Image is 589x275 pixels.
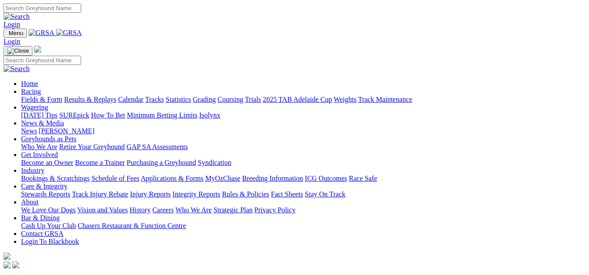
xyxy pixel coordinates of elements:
[7,47,29,54] img: Close
[21,167,44,174] a: Industry
[9,30,23,36] span: Menu
[21,214,60,221] a: Bar & Dining
[205,175,240,182] a: MyOzChase
[21,88,41,95] a: Racing
[349,175,377,182] a: Race Safe
[127,111,197,119] a: Minimum Betting Limits
[21,96,585,104] div: Racing
[222,190,269,198] a: Rules & Policies
[152,206,174,214] a: Careers
[242,175,303,182] a: Breeding Information
[127,159,196,166] a: Purchasing a Greyhound
[21,151,58,158] a: Get Involved
[21,111,57,119] a: [DATE] Tips
[245,96,261,103] a: Trials
[91,175,139,182] a: Schedule of Fees
[305,175,347,182] a: ICG Outcomes
[214,206,253,214] a: Strategic Plan
[4,21,20,28] a: Login
[271,190,303,198] a: Fact Sheets
[12,261,19,268] img: twitter.svg
[172,190,220,198] a: Integrity Reports
[21,206,75,214] a: We Love Our Dogs
[21,111,585,119] div: Wagering
[193,96,216,103] a: Grading
[77,206,128,214] a: Vision and Values
[198,159,231,166] a: Syndication
[21,127,585,135] div: News & Media
[4,4,81,13] input: Search
[4,29,27,38] button: Toggle navigation
[75,159,125,166] a: Become a Trainer
[254,206,296,214] a: Privacy Policy
[56,29,82,37] img: GRSA
[29,29,54,37] img: GRSA
[145,96,164,103] a: Tracks
[4,253,11,260] img: logo-grsa-white.png
[118,96,143,103] a: Calendar
[64,96,116,103] a: Results & Replays
[39,127,94,135] a: [PERSON_NAME]
[21,198,39,206] a: About
[4,46,32,56] button: Toggle navigation
[21,175,89,182] a: Bookings & Scratchings
[21,143,57,150] a: Who We Are
[21,175,585,182] div: Industry
[21,222,585,230] div: Bar & Dining
[127,143,188,150] a: GAP SA Assessments
[21,182,68,190] a: Care & Integrity
[130,190,171,198] a: Injury Reports
[4,56,81,65] input: Search
[263,96,332,103] a: 2025 TAB Adelaide Cup
[4,261,11,268] img: facebook.svg
[21,135,76,143] a: Greyhounds as Pets
[21,127,37,135] a: News
[78,222,186,229] a: Chasers Restaurant & Function Centre
[21,190,585,198] div: Care & Integrity
[4,38,20,45] a: Login
[59,111,89,119] a: SUREpick
[4,13,30,21] img: Search
[358,96,412,103] a: Track Maintenance
[21,159,73,166] a: Become an Owner
[175,206,212,214] a: Who We Are
[59,143,125,150] a: Retire Your Greyhound
[21,206,585,214] div: About
[21,143,585,151] div: Greyhounds as Pets
[21,104,48,111] a: Wagering
[199,111,220,119] a: Isolynx
[129,206,150,214] a: History
[21,238,79,245] a: Login To Blackbook
[21,222,76,229] a: Cash Up Your Club
[334,96,357,103] a: Weights
[166,96,191,103] a: Statistics
[21,230,63,237] a: Contact GRSA
[21,96,62,103] a: Fields & Form
[305,190,345,198] a: Stay On Track
[91,111,125,119] a: How To Bet
[21,80,38,87] a: Home
[21,159,585,167] div: Get Involved
[141,175,203,182] a: Applications & Forms
[21,119,64,127] a: News & Media
[34,46,41,53] img: logo-grsa-white.png
[4,65,30,73] img: Search
[72,190,128,198] a: Track Injury Rebate
[218,96,243,103] a: Coursing
[21,190,70,198] a: Stewards Reports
